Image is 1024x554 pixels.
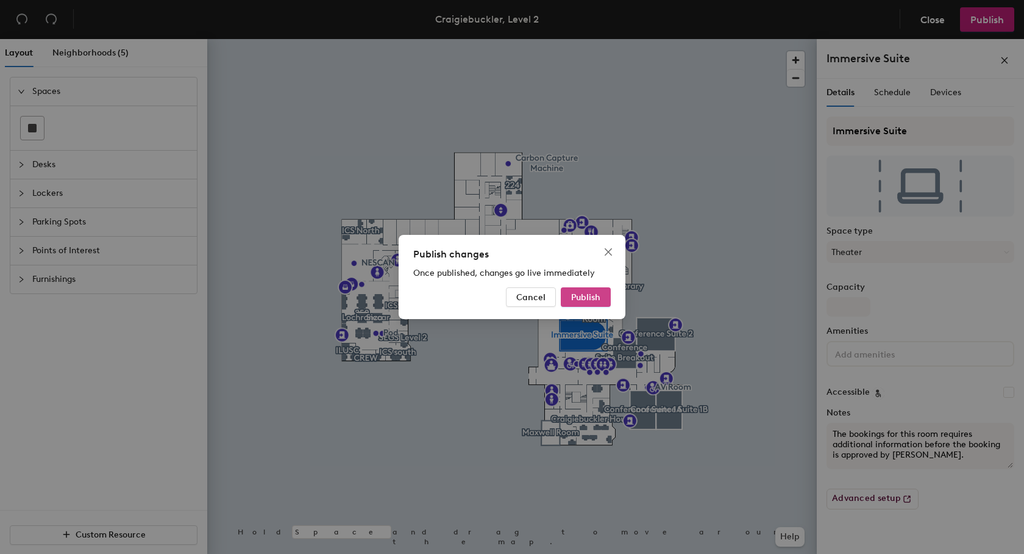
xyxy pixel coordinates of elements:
[413,268,595,278] span: Once published, changes go live immediately
[571,292,600,303] span: Publish
[516,292,546,303] span: Cancel
[599,247,618,257] span: Close
[599,242,618,262] button: Close
[561,287,611,307] button: Publish
[506,287,556,307] button: Cancel
[413,247,611,262] div: Publish changes
[603,247,613,257] span: close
